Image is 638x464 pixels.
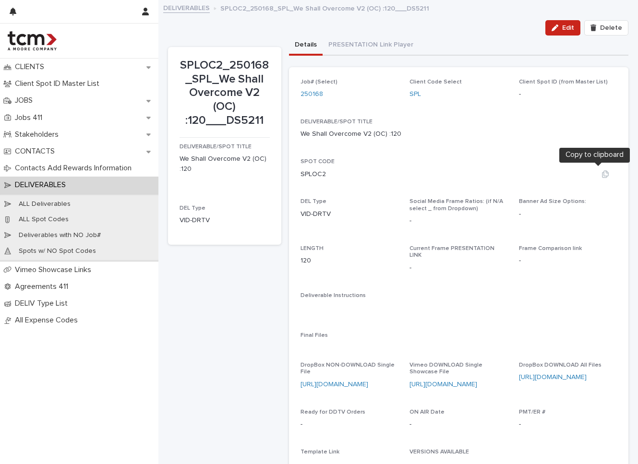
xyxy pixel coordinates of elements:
[409,89,421,99] a: SPL
[11,113,50,122] p: Jobs 411
[301,159,335,165] span: SPOT CODE
[409,362,482,375] span: Vimeo DOWNLOAD Single Showcase File
[323,36,419,56] button: PRESENTATION Link Player
[289,36,323,56] button: Details
[301,79,337,85] span: Job# (Select)
[11,147,62,156] p: CONTACTS
[11,215,76,224] p: ALL Spot Codes
[11,247,104,255] p: Spots w/ NO Spot Codes
[409,409,445,415] span: ON AIR Date
[409,449,469,455] span: VERSIONS AVAILABLE
[519,409,545,415] span: PMT/ER #
[163,2,210,13] a: DELIVERABLES
[409,419,507,429] p: -
[519,256,617,266] p: -
[8,31,57,50] img: 4hMmSqQkux38exxPVZHQ
[301,293,366,298] span: Deliverable Instructions
[301,209,398,219] p: VID-DRTV
[11,200,78,208] p: ALL Deliverables
[301,89,323,99] a: 250168
[11,231,108,239] p: Deliverables with NO Job#
[11,316,85,325] p: All Expense Codes
[409,246,494,258] span: Current Frame PRESENTATION LINK
[180,59,270,128] p: SPLOC2_250168_SPL_We Shall Overcome V2 (OC) :120___DS5211
[301,119,373,125] span: DELIVERABLE/SPOT TITLE
[409,79,462,85] span: Client Code Select
[545,20,580,36] button: Edit
[11,180,73,190] p: DELIVERABLES
[301,362,395,375] span: DropBox NON-DOWNLOAD Single File
[11,130,66,139] p: Stakeholders
[600,24,622,31] span: Delete
[301,419,398,429] p: -
[220,2,429,13] p: SPLOC2_250168_SPL_We Shall Overcome V2 (OC) :120___DS5211
[180,154,270,174] p: We Shall Overcome V2 (OC) :120
[180,215,270,226] p: VID-DRTV
[11,299,75,308] p: DELIV Type List
[180,205,205,211] span: DEL Type
[11,164,139,173] p: Contacts Add Rewards Information
[409,263,411,273] p: -
[519,199,586,204] span: Banner Ad Size Options:
[519,246,582,251] span: Frame Comparison link
[409,381,477,388] a: [URL][DOMAIN_NAME]
[519,209,617,219] p: -
[301,129,401,139] p: We Shall Overcome V2 (OC) :120
[562,24,574,31] span: Edit
[301,381,368,388] a: [URL][DOMAIN_NAME]
[301,449,339,455] span: Template Link
[11,96,40,105] p: JOBS
[519,79,608,85] span: Client Spot ID (from Master List)
[180,144,252,150] span: DELIVERABLE/SPOT TITLE
[519,374,587,381] a: [URL][DOMAIN_NAME]
[301,169,326,179] p: SPLOC2
[11,79,107,88] p: Client Spot ID Master List
[409,199,503,211] span: Social Media Frame Ratios: (if N/A select _ from Dropdown)
[409,216,507,226] p: -
[584,20,628,36] button: Delete
[301,333,328,338] span: Final Files
[519,419,617,429] p: -
[519,89,617,99] p: -
[301,199,326,204] span: DEL Type
[11,265,99,274] p: Vimeo Showcase Links
[301,409,365,415] span: Ready for DDTV Orders
[11,62,52,71] p: CLIENTS
[301,256,398,266] p: 120
[519,362,602,368] span: DropBox DOWNLOAD All Files
[11,282,76,291] p: Agreements 411
[301,246,324,251] span: LENGTH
